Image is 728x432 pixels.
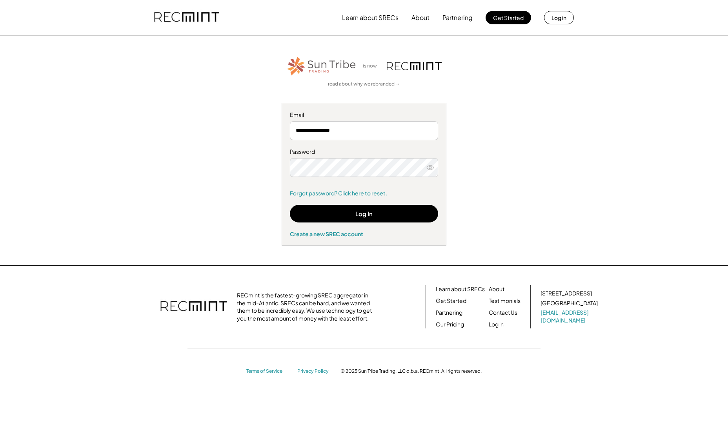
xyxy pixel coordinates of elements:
[342,10,399,26] button: Learn about SRECs
[436,297,466,305] a: Get Started
[541,299,598,307] div: [GEOGRAPHIC_DATA]
[328,81,400,87] a: read about why we rebranded →
[154,4,219,31] img: recmint-logotype%403x.png
[442,10,473,26] button: Partnering
[290,190,438,197] a: Forgot password? Click here to reset.
[489,297,521,305] a: Testimonials
[411,10,430,26] button: About
[486,11,531,24] button: Get Started
[489,285,504,293] a: About
[387,62,442,70] img: recmint-logotype%403x.png
[290,111,438,119] div: Email
[340,368,482,374] div: © 2025 Sun Tribe Trading, LLC d.b.a. RECmint. All rights reserved.
[541,290,592,297] div: [STREET_ADDRESS]
[436,309,462,317] a: Partnering
[541,309,599,324] a: [EMAIL_ADDRESS][DOMAIN_NAME]
[489,309,517,317] a: Contact Us
[290,205,438,222] button: Log In
[489,321,504,328] a: Log in
[286,55,357,77] img: STT_Horizontal_Logo%2B-%2BColor.png
[290,230,438,237] div: Create a new SREC account
[246,368,289,375] a: Terms of Service
[297,368,333,375] a: Privacy Policy
[290,148,438,156] div: Password
[544,11,574,24] button: Log in
[160,293,227,321] img: recmint-logotype%403x.png
[361,63,383,69] div: is now
[436,321,464,328] a: Our Pricing
[436,285,485,293] a: Learn about SRECs
[237,292,376,322] div: RECmint is the fastest-growing SREC aggregator in the mid-Atlantic. SRECs can be hard, and we wan...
